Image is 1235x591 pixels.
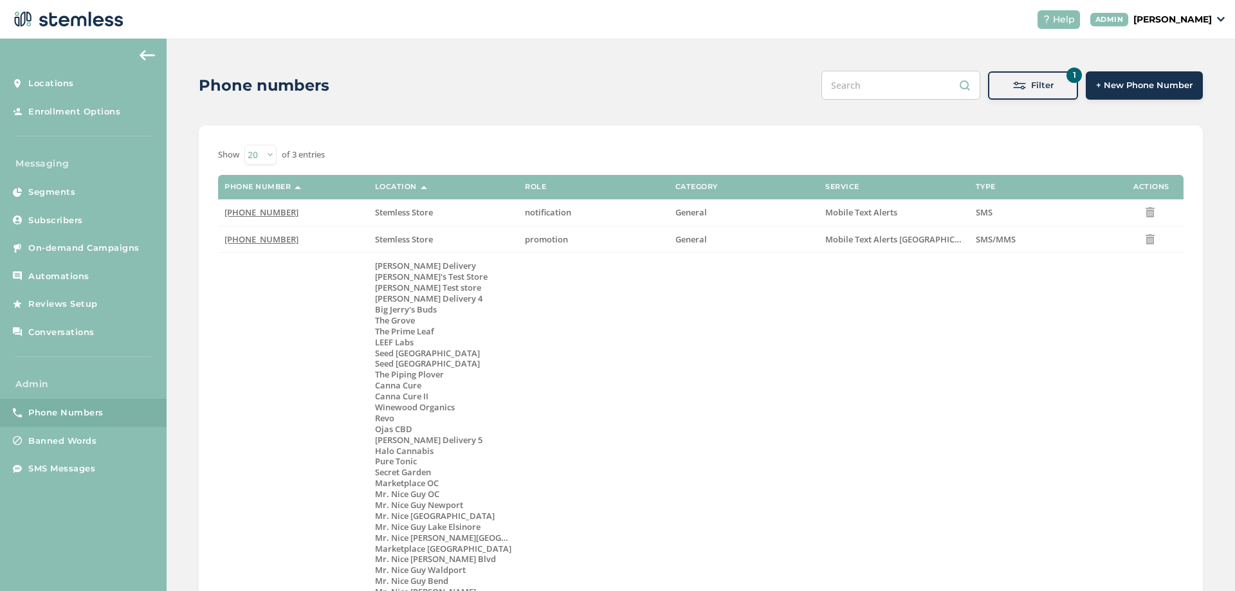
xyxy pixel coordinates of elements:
[1031,79,1054,92] span: Filter
[224,207,361,218] label: (910) 427-1844
[224,206,298,218] span: [PHONE_NUMBER]
[1171,529,1235,591] iframe: Chat Widget
[1090,13,1129,26] div: ADMIN
[28,186,75,199] span: Segments
[525,207,662,218] label: notification
[218,149,239,161] label: Show
[675,207,812,218] label: General
[421,186,427,189] img: icon-sort-1e1d7615.svg
[825,183,859,191] label: Service
[525,206,571,218] span: notification
[976,233,1016,245] span: SMS/MMS
[825,207,962,218] label: Mobile Text Alerts
[28,406,104,419] span: Phone Numbers
[976,234,1113,245] label: SMS/MMS
[28,105,120,118] span: Enrollment Options
[28,77,74,90] span: Locations
[1053,13,1075,26] span: Help
[224,234,361,245] label: (855) 487-9166
[675,233,707,245] span: General
[28,462,95,475] span: SMS Messages
[224,183,291,191] label: Phone number
[1119,175,1184,199] th: Actions
[1096,79,1193,92] span: + New Phone Number
[675,234,812,245] label: General
[976,206,993,218] span: SMS
[675,183,718,191] label: Category
[295,186,301,189] img: icon-sort-1e1d7615.svg
[525,233,568,245] span: promotion
[375,207,512,218] label: Stemless Store
[375,234,512,245] label: Stemless Store
[1086,71,1203,100] button: + New Phone Number
[976,207,1113,218] label: SMS
[28,242,140,255] span: On-demand Campaigns
[28,298,98,311] span: Reviews Setup
[825,206,897,218] span: Mobile Text Alerts
[1043,15,1050,23] img: icon-help-white-03924b79.svg
[525,234,662,245] label: promotion
[1133,13,1212,26] p: [PERSON_NAME]
[140,50,155,60] img: icon-arrow-back-accent-c549486e.svg
[821,71,980,100] input: Search
[224,233,298,245] span: [PHONE_NUMBER]
[825,234,962,245] label: Mobile Text Alerts NC
[1217,17,1225,22] img: icon_down-arrow-small-66adaf34.svg
[825,233,983,245] span: Mobile Text Alerts [GEOGRAPHIC_DATA]
[28,270,89,283] span: Automations
[28,214,83,227] span: Subscribers
[976,183,996,191] label: Type
[525,183,546,191] label: Role
[199,74,329,97] h2: Phone numbers
[988,71,1078,100] button: 1Filter
[282,149,325,161] label: of 3 entries
[1066,68,1082,83] div: 1
[675,206,707,218] span: General
[28,435,96,448] span: Banned Words
[10,6,123,32] img: logo-dark-0685b13c.svg
[375,183,417,191] label: Location
[28,326,95,339] span: Conversations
